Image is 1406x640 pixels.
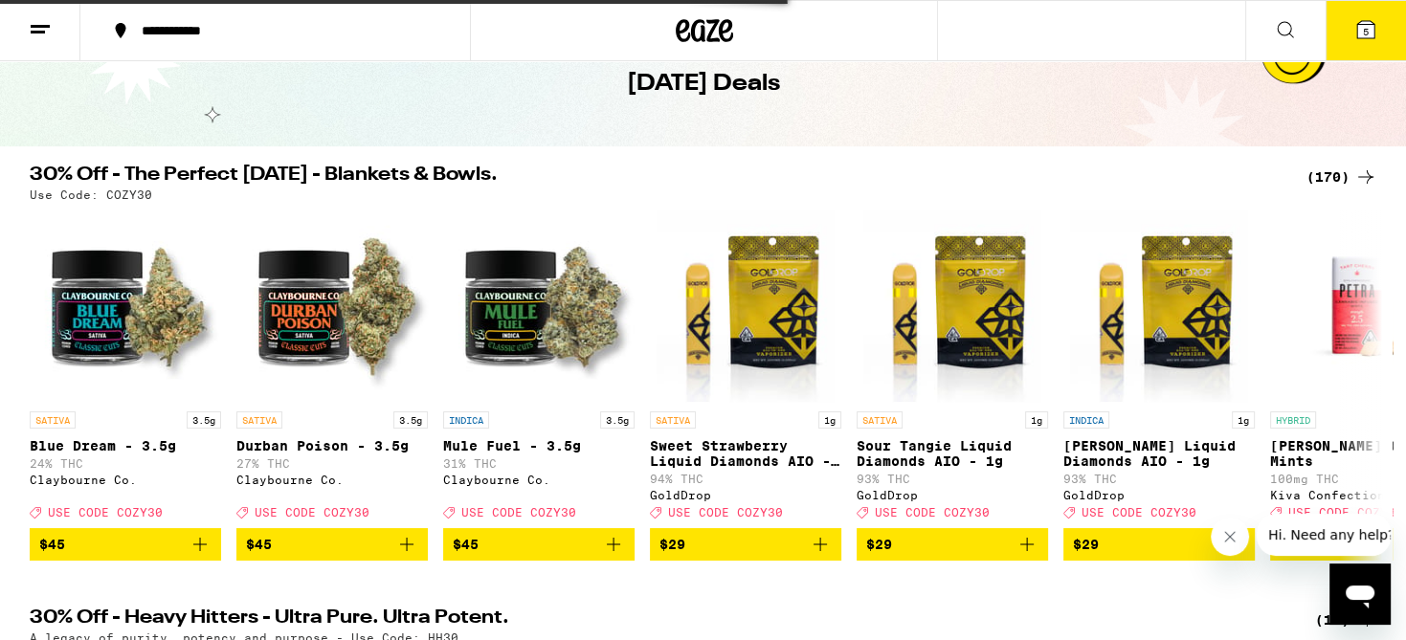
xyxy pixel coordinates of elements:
[659,537,685,552] span: $29
[650,489,841,501] div: GoldDrop
[443,411,489,429] p: INDICA
[443,438,635,453] p: Mule Fuel - 3.5g
[657,210,834,402] img: GoldDrop - Sweet Strawberry Liquid Diamonds AIO - 1g
[443,474,635,486] div: Claybourne Co.
[246,537,272,552] span: $45
[236,528,428,561] button: Add to bag
[1082,506,1196,519] span: USE CODE COZY30
[30,457,221,470] p: 24% THC
[650,528,841,561] button: Add to bag
[30,608,1283,631] h2: 30% Off - Heavy Hitters - Ultra Pure. Ultra Potent.
[30,166,1283,188] h2: 30% Off - The Perfect [DATE] - Blankets & Bowls.
[443,528,635,561] button: Add to bag
[236,210,428,402] img: Claybourne Co. - Durban Poison - 3.5g
[443,210,635,528] a: Open page for Mule Fuel - 3.5g from Claybourne Co.
[30,210,221,528] a: Open page for Blue Dream - 3.5g from Claybourne Co.
[30,188,152,201] p: Use Code: COZY30
[1232,411,1255,429] p: 1g
[30,411,76,429] p: SATIVA
[650,210,841,528] a: Open page for Sweet Strawberry Liquid Diamonds AIO - 1g from GoldDrop
[236,411,282,429] p: SATIVA
[857,411,903,429] p: SATIVA
[236,457,428,470] p: 27% THC
[30,528,221,561] button: Add to bag
[1025,411,1048,429] p: 1g
[650,411,696,429] p: SATIVA
[30,474,221,486] div: Claybourne Co.
[11,13,138,29] span: Hi. Need any help?
[818,411,841,429] p: 1g
[1073,537,1099,552] span: $29
[443,457,635,470] p: 31% THC
[1070,210,1247,402] img: GoldDrop - King Louis Liquid Diamonds AIO - 1g
[857,489,1048,501] div: GoldDrop
[1257,514,1391,556] iframe: Message from company
[236,438,428,453] p: Durban Poison - 3.5g
[857,473,1048,485] p: 93% THC
[1063,473,1255,485] p: 93% THC
[875,506,990,519] span: USE CODE COZY30
[1306,166,1377,188] a: (170)
[30,210,221,402] img: Claybourne Co. - Blue Dream - 3.5g
[1063,438,1255,469] p: [PERSON_NAME] Liquid Diamonds AIO - 1g
[236,210,428,528] a: Open page for Durban Poison - 3.5g from Claybourne Co.
[857,210,1048,528] a: Open page for Sour Tangie Liquid Diamonds AIO - 1g from GoldDrop
[1211,518,1249,556] iframe: Close message
[627,68,780,100] h1: [DATE] Deals
[255,506,369,519] span: USE CODE COZY30
[600,411,635,429] p: 3.5g
[1363,26,1369,37] span: 5
[39,537,65,552] span: $45
[393,411,428,429] p: 3.5g
[1063,528,1255,561] button: Add to bag
[1063,489,1255,501] div: GoldDrop
[30,438,221,453] p: Blue Dream - 3.5g
[857,528,1048,561] button: Add to bag
[650,473,841,485] p: 94% THC
[443,210,635,402] img: Claybourne Co. - Mule Fuel - 3.5g
[187,411,221,429] p: 3.5g
[1063,210,1255,528] a: Open page for King Louis Liquid Diamonds AIO - 1g from GoldDrop
[453,537,479,552] span: $45
[1288,506,1403,519] span: USE CODE COZY30
[236,474,428,486] div: Claybourne Co.
[668,506,783,519] span: USE CODE COZY30
[1315,608,1377,631] a: (15)
[857,438,1048,469] p: Sour Tangie Liquid Diamonds AIO - 1g
[650,438,841,469] p: Sweet Strawberry Liquid Diamonds AIO - 1g
[866,537,892,552] span: $29
[863,210,1040,402] img: GoldDrop - Sour Tangie Liquid Diamonds AIO - 1g
[1063,411,1109,429] p: INDICA
[48,506,163,519] span: USE CODE COZY30
[1270,411,1316,429] p: HYBRID
[461,506,576,519] span: USE CODE COZY30
[1329,563,1391,625] iframe: Button to launch messaging window
[1326,1,1406,60] button: 5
